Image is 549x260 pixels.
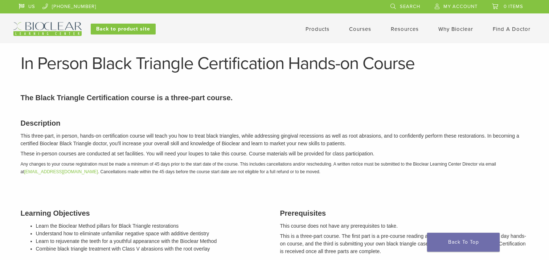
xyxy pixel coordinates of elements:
[391,26,419,32] a: Resources
[21,162,496,174] em: Any changes to your course registration must be made a minimum of 45 days prior to the start date...
[280,222,529,230] p: This course does not have any prerequisites to take.
[400,4,420,9] span: Search
[13,22,82,36] img: Bioclear
[36,245,269,253] li: Combine black triangle treatment with Class V abrasions with the root overlay
[493,26,530,32] a: Find A Doctor
[280,232,529,255] p: This is a three-part course. The first part is a pre-course reading and a quiz, the second is the...
[21,150,529,158] p: These in-person courses are conducted at set facilities. You will need your loupes to take this c...
[21,55,529,72] h1: In Person Black Triangle Certification Hands-on Course
[36,222,269,230] li: Learn the Bioclear Method pillars for Black Triangle restorations
[36,230,269,237] li: Understand how to eliminate unfamiliar negative space with additive dentistry
[21,92,529,103] p: The Black Triangle Certification course is a three-part course.
[443,4,478,9] span: My Account
[438,26,473,32] a: Why Bioclear
[91,24,156,34] a: Back to product site
[24,169,98,174] a: [EMAIL_ADDRESS][DOMAIN_NAME]
[21,118,529,129] h3: Description
[21,208,269,219] h3: Learning Objectives
[306,26,329,32] a: Products
[349,26,371,32] a: Courses
[280,208,529,219] h3: Prerequisites
[36,237,269,245] li: Learn to rejuvenate the teeth for a youthful appearance with the Bioclear Method
[21,132,529,147] p: This three-part, in person, hands-on certification course will teach you how to treat black trian...
[504,4,523,9] span: 0 items
[427,233,500,252] a: Back To Top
